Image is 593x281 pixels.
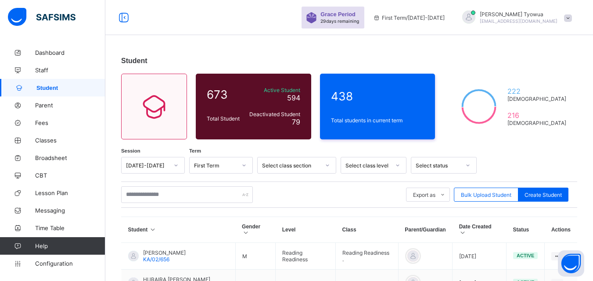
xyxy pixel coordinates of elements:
[507,96,566,102] span: [DEMOGRAPHIC_DATA]
[205,113,245,124] div: Total Student
[459,230,467,236] i: Sort in Ascending Order
[336,243,399,270] td: Reading Readiness .
[35,119,105,126] span: Fees
[306,12,317,23] img: sticker-purple.71386a28dfed39d6af7621340158ba97.svg
[373,14,445,21] span: session/term information
[276,243,336,270] td: Reading Readiness
[189,148,201,153] span: Term
[35,49,105,56] span: Dashboard
[507,217,545,243] th: Status
[416,162,460,169] div: Select status
[35,207,105,214] span: Messaging
[453,217,507,243] th: Date Created
[248,87,300,93] span: Active Student
[35,260,105,267] span: Configuration
[35,242,105,249] span: Help
[262,162,320,169] div: Select class section
[207,88,243,101] span: 673
[35,102,105,109] span: Parent
[345,162,390,169] div: Select class level
[507,87,566,96] span: 222
[36,85,105,91] span: Student
[507,120,566,126] span: [DEMOGRAPHIC_DATA]
[507,111,566,120] span: 216
[413,192,435,198] span: Export as
[320,11,356,18] span: Grace Period
[287,93,300,102] span: 594
[121,57,147,64] span: Student
[35,189,105,196] span: Lesson Plan
[35,172,105,179] span: CBT
[336,217,399,243] th: Class
[558,250,584,277] button: Open asap
[35,154,105,161] span: Broadsheet
[398,217,452,243] th: Parent/Guardian
[149,227,157,233] i: Sort in Ascending Order
[517,253,534,258] span: active
[276,217,336,243] th: Level
[525,192,562,198] span: Create Student
[242,230,249,236] i: Sort in Ascending Order
[121,148,140,153] span: Session
[292,117,300,126] span: 79
[35,224,105,231] span: Time Table
[143,249,186,256] span: [PERSON_NAME]
[480,18,557,24] span: [EMAIL_ADDRESS][DOMAIN_NAME]
[235,243,276,270] td: M
[35,137,105,144] span: Classes
[194,162,237,169] div: First Term
[480,11,557,18] span: [PERSON_NAME] Tyowua
[453,11,576,25] div: LorettaTyowua
[143,256,169,263] span: KA/02/656
[320,18,359,24] span: 29 days remaining
[8,8,75,26] img: safsims
[545,217,577,243] th: Actions
[331,89,424,103] span: 438
[235,217,276,243] th: Gender
[461,192,511,198] span: Bulk Upload Student
[248,111,300,117] span: Deactivated Student
[126,162,169,169] div: [DATE]-[DATE]
[122,217,236,243] th: Student
[331,117,424,124] span: Total students in current term
[453,243,507,270] td: [DATE]
[35,67,105,74] span: Staff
